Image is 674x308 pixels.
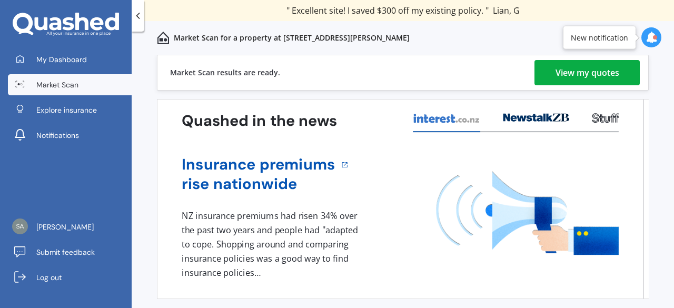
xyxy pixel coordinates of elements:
a: Log out [8,267,132,288]
span: Market Scan [36,80,78,90]
div: New notification [571,32,628,43]
a: [PERSON_NAME] [8,216,132,237]
p: Market Scan for a property at [STREET_ADDRESS][PERSON_NAME] [174,33,410,43]
a: Insurance premiums [182,155,335,174]
span: Notifications [36,130,79,141]
a: Explore insurance [8,100,132,121]
h3: Quashed in the news [182,111,337,131]
div: View my quotes [556,60,619,85]
span: Explore insurance [36,105,97,115]
div: NZ insurance premiums had risen 34% over the past two years and people had "adapted to cope. Shop... [182,209,362,280]
span: My Dashboard [36,54,87,65]
span: Submit feedback [36,247,95,257]
a: Submit feedback [8,242,132,263]
a: My Dashboard [8,49,132,70]
a: rise nationwide [182,174,335,194]
span: Log out [36,272,62,283]
a: Notifications [8,125,132,146]
a: Market Scan [8,74,132,95]
div: Market Scan results are ready. [170,55,280,90]
span: [PERSON_NAME] [36,222,94,232]
img: media image [436,171,619,255]
img: home-and-contents.b802091223b8502ef2dd.svg [157,32,170,44]
img: d22aed074ed69b8fffb1aa4083420d5b [12,218,28,234]
a: View my quotes [534,60,640,85]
